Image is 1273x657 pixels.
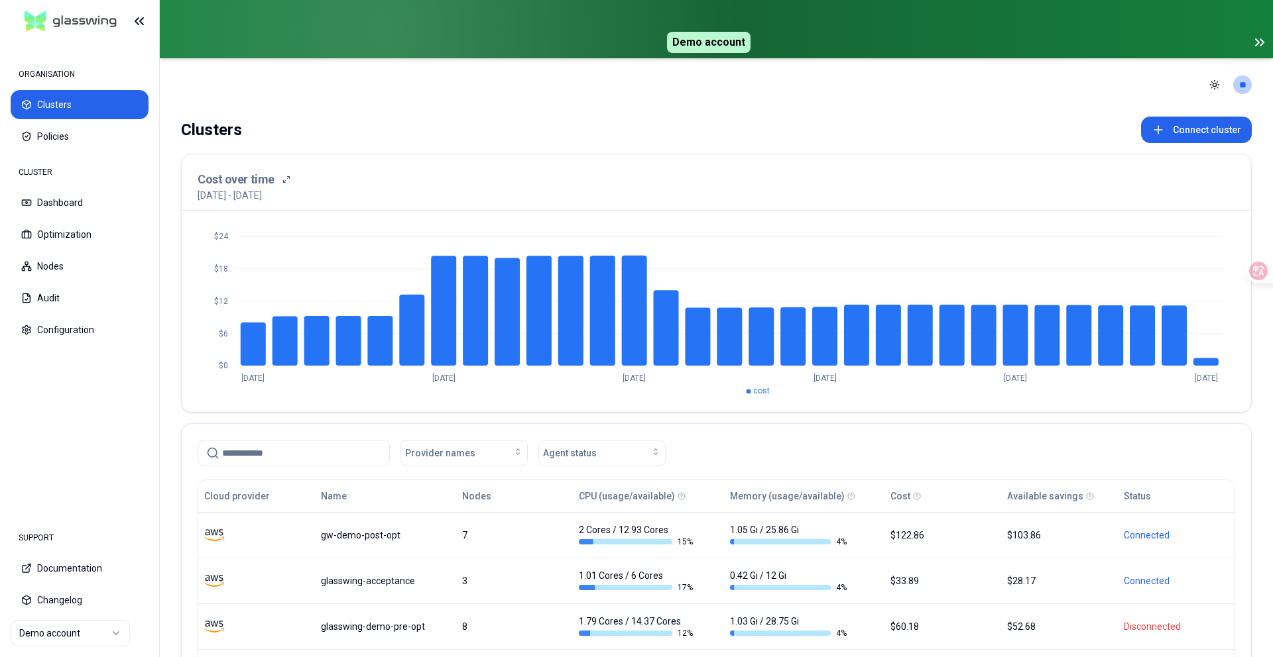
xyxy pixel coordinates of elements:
span: Demo account [667,32,751,53]
tspan: $0 [219,361,228,370]
div: 1.79 Cores / 14.37 Cores [579,615,696,638]
div: 0.42 Gi / 12 Gi [730,569,847,593]
div: SUPPORT [11,525,149,551]
button: Connect cluster [1141,117,1252,143]
button: Agent status [538,440,666,466]
div: $60.18 [890,620,995,633]
tspan: [DATE] [432,374,455,383]
button: Optimization [11,220,149,249]
button: Clusters [11,90,149,119]
div: gw-demo-post-opt [321,529,450,542]
button: Configuration [11,315,149,344]
button: Available savings [1007,483,1083,509]
span: Provider names [405,446,475,460]
tspan: [DATE] [623,374,646,383]
tspan: $12 [214,297,228,306]
div: 8 [462,620,567,633]
div: CLUSTER [11,159,149,185]
h3: Cost over time [198,170,274,189]
button: Audit [11,283,149,313]
div: 2 Cores / 12.93 Cores [579,523,696,547]
tspan: $24 [214,232,229,241]
div: 7 [462,529,567,542]
div: 3 [462,574,567,587]
button: Nodes [462,483,491,509]
div: Disconnected [1124,620,1229,633]
div: 4 % [730,628,847,638]
img: aws [204,571,224,591]
span: cost [753,386,770,395]
tspan: [DATE] [814,374,837,383]
div: 17 % [579,582,696,593]
tspan: [DATE] [241,374,265,383]
tspan: [DATE] [1195,374,1218,383]
div: 4 % [730,536,847,547]
button: Dashboard [11,188,149,217]
div: $28.17 [1007,574,1112,587]
img: aws [204,617,224,636]
div: Connected [1124,529,1229,542]
div: glasswing-acceptance [321,574,450,587]
div: 15 % [579,536,696,547]
div: 12 % [579,628,696,638]
div: 1.05 Gi / 25.86 Gi [730,523,847,547]
div: ORGANISATION [11,61,149,87]
div: glasswing-demo-pre-opt [321,620,450,633]
p: [DATE] - [DATE] [198,189,262,202]
button: Changelog [11,585,149,615]
div: $33.89 [890,574,995,587]
button: Documentation [11,554,149,583]
div: Clusters [181,117,242,143]
button: Provider names [400,440,528,466]
span: Agent status [543,446,597,460]
tspan: $18 [214,264,228,274]
button: Cost [890,483,910,509]
button: CPU (usage/available) [579,483,675,509]
div: $122.86 [890,529,995,542]
div: Status [1124,489,1151,503]
div: 4 % [730,582,847,593]
button: Cloud provider [204,483,270,509]
img: GlassWing [19,6,122,37]
img: aws [204,525,224,545]
div: 1.01 Cores / 6 Cores [579,569,696,593]
button: Policies [11,122,149,151]
div: Connected [1124,574,1229,587]
button: Name [321,483,347,509]
tspan: $6 [219,329,228,338]
div: $52.68 [1007,620,1112,633]
div: $103.86 [1007,529,1112,542]
tspan: [DATE] [1004,374,1027,383]
div: 1.03 Gi / 28.75 Gi [730,615,847,638]
button: Nodes [11,252,149,281]
button: Memory (usage/available) [730,483,845,509]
